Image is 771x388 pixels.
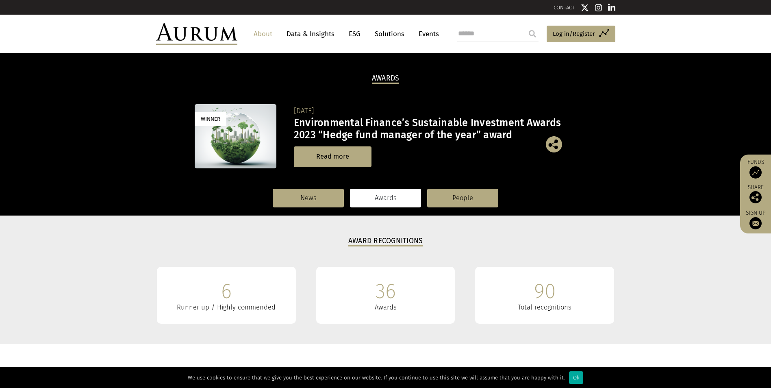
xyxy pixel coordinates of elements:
a: Solutions [371,26,408,41]
div: 36 [376,279,396,303]
img: Twitter icon [581,4,589,12]
a: News [273,189,344,207]
a: CONTACT [554,4,575,11]
img: Sign up to our newsletter [749,217,762,229]
div: 6 [221,279,232,303]
img: Access Funds [749,166,762,179]
img: Instagram icon [595,4,602,12]
div: 90 [534,279,556,303]
a: Events [415,26,439,41]
a: Sign up [744,209,767,229]
div: Winner [195,112,226,126]
img: Aurum [156,23,237,45]
img: Linkedin icon [608,4,615,12]
a: Awards [350,189,421,207]
a: Log in/Register [547,26,615,43]
h3: Environmental Finance’s Sustainable Investment Awards 2023 “Hedge fund manager of the year” award [294,117,575,141]
img: Share this post [749,191,762,203]
div: [DATE] [294,105,575,117]
a: Funds [744,159,767,179]
h3: Award Recognitions [348,237,423,246]
div: Ok [569,371,583,384]
div: Total recognitions [487,303,602,312]
div: Awards [328,303,443,312]
a: About [250,26,276,41]
div: Share [744,185,767,203]
a: ESG [345,26,365,41]
h2: Awards [372,74,400,84]
input: Submit [524,26,541,42]
a: Read more [294,146,371,167]
a: Data & Insights [282,26,339,41]
a: People [427,189,498,207]
span: Log in/Register [553,29,595,39]
div: Runner up / Highly commended [169,303,284,312]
